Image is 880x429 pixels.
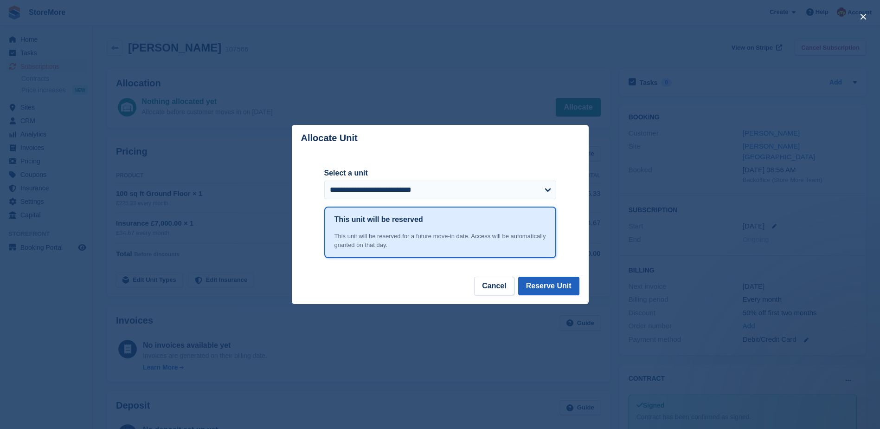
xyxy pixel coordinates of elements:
button: Reserve Unit [518,277,579,295]
button: Cancel [474,277,514,295]
p: Allocate Unit [301,133,358,143]
label: Select a unit [324,168,556,179]
div: This unit will be reserved for a future move-in date. Access will be automatically granted on tha... [334,232,546,250]
h1: This unit will be reserved [334,214,423,225]
button: close [856,9,871,24]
